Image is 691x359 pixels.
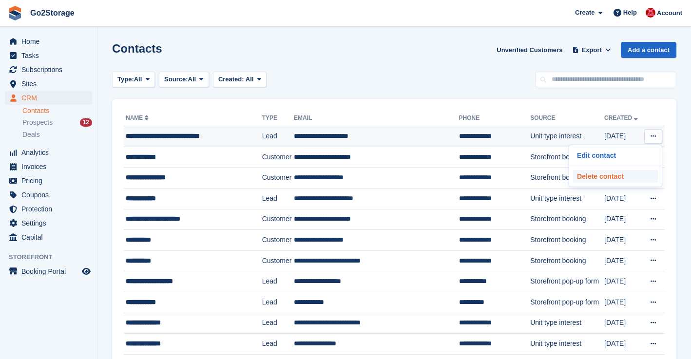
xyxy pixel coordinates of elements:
[530,168,604,189] td: Storefront booking
[530,250,604,271] td: Storefront booking
[112,72,155,88] button: Type: All
[21,49,80,62] span: Tasks
[604,313,643,334] td: [DATE]
[623,8,637,18] span: Help
[530,292,604,313] td: Storefront pop-up form
[21,91,80,105] span: CRM
[5,174,92,188] a: menu
[21,188,80,202] span: Coupons
[5,49,92,62] a: menu
[294,111,459,126] th: Email
[164,75,188,84] span: Source:
[112,42,162,55] h1: Contacts
[159,72,209,88] button: Source: All
[80,265,92,277] a: Preview store
[530,230,604,251] td: Storefront booking
[604,292,643,313] td: [DATE]
[5,146,92,159] a: menu
[262,209,294,230] td: Customer
[5,265,92,278] a: menu
[573,149,658,162] a: Edit contact
[21,216,80,230] span: Settings
[493,42,566,58] a: Unverified Customers
[262,126,294,147] td: Lead
[5,188,92,202] a: menu
[530,126,604,147] td: Unit type interest
[117,75,134,84] span: Type:
[262,250,294,271] td: Customer
[262,334,294,355] td: Lead
[5,216,92,230] a: menu
[21,202,80,216] span: Protection
[22,117,92,128] a: Prospects 12
[604,209,643,230] td: [DATE]
[262,147,294,168] td: Customer
[582,45,602,55] span: Export
[9,252,97,262] span: Storefront
[262,313,294,334] td: Lead
[530,111,604,126] th: Source
[22,130,40,139] span: Deals
[604,188,643,209] td: [DATE]
[21,146,80,159] span: Analytics
[126,114,151,121] a: Name
[5,202,92,216] a: menu
[530,313,604,334] td: Unit type interest
[530,334,604,355] td: Unit type interest
[262,271,294,292] td: Lead
[21,77,80,91] span: Sites
[188,75,196,84] span: All
[604,114,640,121] a: Created
[22,106,92,115] a: Contacts
[570,42,613,58] button: Export
[530,209,604,230] td: Storefront booking
[262,168,294,189] td: Customer
[646,8,655,18] img: James Pearson
[5,35,92,48] a: menu
[21,174,80,188] span: Pricing
[218,76,244,83] span: Created:
[21,63,80,76] span: Subscriptions
[21,265,80,278] span: Booking Portal
[604,271,643,292] td: [DATE]
[604,230,643,251] td: [DATE]
[262,111,294,126] th: Type
[575,8,595,18] span: Create
[134,75,142,84] span: All
[8,6,22,20] img: stora-icon-8386f47178a22dfd0bd8f6a31ec36ba5ce8667c1dd55bd0f319d3a0aa187defe.svg
[5,63,92,76] a: menu
[22,118,53,127] span: Prospects
[573,170,658,183] a: Delete contact
[530,188,604,209] td: Unit type interest
[621,42,676,58] a: Add a contact
[21,230,80,244] span: Capital
[530,271,604,292] td: Storefront pop-up form
[80,118,92,127] div: 12
[21,160,80,173] span: Invoices
[262,292,294,313] td: Lead
[5,160,92,173] a: menu
[604,334,643,355] td: [DATE]
[246,76,254,83] span: All
[22,130,92,140] a: Deals
[459,111,531,126] th: Phone
[213,72,267,88] button: Created: All
[21,35,80,48] span: Home
[530,147,604,168] td: Storefront booking
[5,91,92,105] a: menu
[604,250,643,271] td: [DATE]
[657,8,682,18] span: Account
[5,77,92,91] a: menu
[5,230,92,244] a: menu
[262,230,294,251] td: Customer
[604,126,643,147] td: [DATE]
[26,5,78,21] a: Go2Storage
[262,188,294,209] td: Lead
